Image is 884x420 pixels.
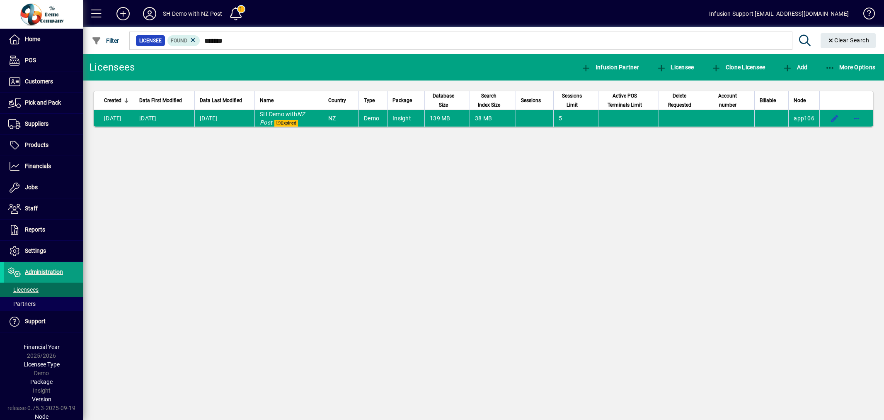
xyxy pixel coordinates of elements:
[200,96,242,105] span: Data Last Modified
[260,111,305,126] span: SH Demo with
[35,413,48,420] span: Node
[821,33,876,48] button: Clear
[94,110,134,127] td: [DATE]
[25,163,51,169] span: Financials
[25,99,61,106] span: Pick and Pack
[25,269,63,275] span: Administration
[794,96,806,105] span: Node
[4,220,83,240] a: Reports
[664,91,703,110] div: Delete Requested
[8,286,39,293] span: Licensees
[4,297,83,311] a: Partners
[24,361,60,368] span: Licensee Type
[603,91,654,110] div: Active POS Terminals Limit
[25,205,38,212] span: Staff
[163,7,223,20] div: SH Demo with NZ Post
[136,6,163,21] button: Profile
[200,96,249,105] div: Data Last Modified
[104,96,121,105] span: Created
[110,6,136,21] button: Add
[364,96,375,105] span: Type
[521,96,541,105] span: Sessions
[581,64,639,71] span: Infusion Partner
[559,91,585,110] span: Sessions Limit
[654,60,696,75] button: Licensee
[4,198,83,219] a: Staff
[25,57,36,63] span: POS
[323,110,358,127] td: NZ
[4,177,83,198] a: Jobs
[328,96,346,105] span: Country
[664,91,695,110] span: Delete Requested
[25,247,46,254] span: Settings
[782,64,807,71] span: Add
[579,60,641,75] button: Infusion Partner
[392,96,419,105] div: Package
[4,50,83,71] a: POS
[24,344,60,350] span: Financial Year
[32,396,51,403] span: Version
[25,36,40,42] span: Home
[139,37,162,45] span: Licensee
[857,2,874,29] a: Knowledge Base
[89,61,135,74] div: Licensees
[4,93,83,113] a: Pick and Pack
[603,91,646,110] span: Active POS Terminals Limit
[364,96,382,105] div: Type
[25,120,48,127] span: Suppliers
[794,96,814,105] div: Node
[358,110,387,127] td: Demo
[25,142,48,148] span: Products
[475,91,503,110] span: Search Index Size
[709,7,849,20] div: Infusion Support [EMAIL_ADDRESS][DOMAIN_NAME]
[139,96,182,105] span: Data First Modified
[470,110,516,127] td: 38 MB
[780,60,809,75] button: Add
[424,110,470,127] td: 139 MB
[711,64,765,71] span: Clone Licensee
[713,91,750,110] div: Account number
[194,110,254,127] td: [DATE]
[4,241,83,261] a: Settings
[260,96,274,105] span: Name
[25,184,38,190] span: Jobs
[559,91,593,110] div: Sessions Limit
[297,111,305,117] em: NZ
[260,96,318,105] div: Name
[8,300,36,307] span: Partners
[4,283,83,297] a: Licensees
[656,64,694,71] span: Licensee
[25,78,53,85] span: Customers
[760,96,776,105] span: Billable
[521,96,548,105] div: Sessions
[713,91,742,110] span: Account number
[25,226,45,233] span: Reports
[30,378,53,385] span: Package
[4,311,83,332] a: Support
[827,37,869,44] span: Clear Search
[823,60,878,75] button: More Options
[430,91,457,110] span: Database Size
[260,119,272,126] em: Post
[475,91,511,110] div: Search Index Size
[274,120,298,127] span: Expired
[167,35,200,46] mat-chip: Found Status: Found
[90,33,121,48] button: Filter
[4,114,83,134] a: Suppliers
[392,96,412,105] span: Package
[760,96,783,105] div: Billable
[794,115,814,122] span: app106.prod.infusionbusinesssoftware.com
[4,71,83,92] a: Customers
[430,91,465,110] div: Database Size
[92,37,119,44] span: Filter
[825,64,876,71] span: More Options
[134,110,194,127] td: [DATE]
[171,38,187,44] span: Found
[828,112,841,125] button: Edit
[553,110,598,127] td: 5
[25,318,46,325] span: Support
[709,60,767,75] button: Clone Licensee
[850,112,863,125] button: More options
[4,135,83,156] a: Products
[104,96,129,105] div: Created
